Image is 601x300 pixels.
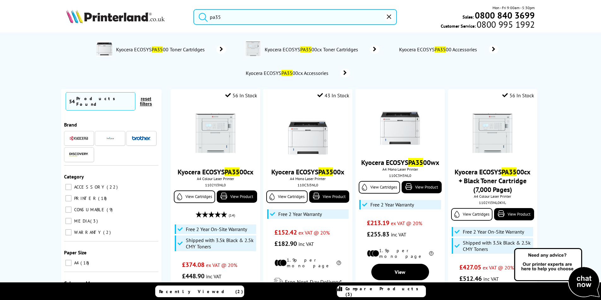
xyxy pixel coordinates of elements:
a: View [371,264,429,280]
input: CONSUMABLE 9 [65,207,72,213]
img: kyocera-pa3500x-front-small.jpg [284,110,332,157]
div: 110C3H3NL0 [360,173,440,178]
span: MEDIA [73,218,90,224]
span: View [395,269,405,275]
span: 0800 995 1992 [476,21,535,27]
a: View Cartridges [359,181,400,194]
mark: PA35 [408,158,423,167]
span: Kyocera ECOSYS 00 Toner Cartridges [115,46,207,53]
a: Kyocera ECOSYSPA3500 Toner Cartridges [115,41,226,58]
span: A4 Colour Laser Printer [174,176,257,181]
span: inc VAT [483,276,499,282]
a: View Cartridges [174,190,215,203]
span: Free 2 Year Warranty [370,201,414,208]
span: A4 [73,260,80,266]
a: 0800 840 3699 [474,12,535,18]
span: £182.90 [274,240,297,248]
a: Kyocera ECOSYSPA3500cx [178,167,253,176]
span: ex VAT @ 20% [206,262,237,268]
span: Free 2 Year Warranty [278,211,322,217]
span: ex VAT @ 20% [483,264,514,271]
span: WARRANTY [73,229,103,235]
mark: PA35 [225,167,239,176]
span: 9 [107,207,114,212]
span: ACCESSORY [73,184,106,190]
mark: PA35 [300,46,311,53]
span: 18 [80,260,91,266]
div: 56 In Stock [502,92,534,99]
span: inc VAT [391,231,406,238]
img: Printerland Logo [66,9,165,23]
span: Sales: [463,14,474,20]
img: 1102YJ3NL0-deptimage.jpg [245,41,261,57]
div: 43 In Stock [317,92,349,99]
b: 0800 840 3699 [475,9,535,21]
span: Customer Service: [441,21,535,29]
span: £512.46 [459,275,482,283]
div: modal_delivery [266,273,349,291]
img: Kyocera-ECOSYS-PA3500cx-Front-Small.jpg [469,110,516,157]
img: kyocera-pa3500wx-front-small.jpg [376,100,424,147]
span: Kyocera ECOSYS 00cx Toner Cartridges [264,46,360,53]
span: A4 Mono Laser Printer [359,167,442,172]
span: inc VAT [206,273,221,280]
mark: PA35 [318,167,333,176]
mark: PA35 [281,70,292,76]
a: Recently Viewed (2) [155,286,244,297]
span: Free 2 Year On-Site Warranty [186,226,247,232]
a: Kyocera ECOSYSPA3500cx + Black Toner Cartridge (7,000 Pages) [455,167,530,194]
span: A4 Colour Laser Printer [451,194,534,199]
input: ACCESSORY 22 [65,184,72,190]
span: Kyocera ECOSYS 00cx Accessories [245,70,331,76]
img: Navigator [106,134,114,142]
span: £213.19 [367,219,389,227]
input: A4 18 [65,260,72,266]
a: View Product [217,190,257,203]
img: Discovery [69,153,88,156]
span: 54 [69,98,75,105]
img: pa3500x-deptimage.jpg [97,41,112,57]
span: Brand [64,122,77,128]
div: Products Found [76,96,132,107]
a: Kyocera ECOSYSPA3500x [271,167,344,176]
input: MEDIA 3 [65,218,72,224]
span: ex VAT @ 20% [298,229,330,236]
li: 1.9p per mono page [274,257,341,269]
div: 110C3J3NL0 [268,183,348,187]
span: PRINTER [73,195,97,201]
span: Free 2 Year On-Site Warranty [463,229,524,235]
span: £448.90 [182,272,204,280]
span: 3 [90,218,99,224]
img: Kyocera [69,136,88,141]
button: reset filters [135,96,157,107]
a: Kyocera ECOSYSPA3500wx [361,158,439,167]
mark: PA35 [502,167,516,176]
a: View Product [309,190,349,203]
span: Compare Products (3) [345,286,426,297]
span: £427.05 [459,263,481,271]
span: Colour or Mono [64,280,98,286]
a: Kyocera ECOSYSPA3500cx Toner Cartridges [264,41,380,58]
span: (14) [229,209,235,221]
div: 1102YJ3NL0KVL [453,200,533,205]
span: 18 [98,195,108,201]
a: Kyocera ECOSYSPA3500 Accessories [398,45,498,54]
span: Mon - Fri 9:00am - 5:30pm [492,5,535,11]
a: Compare Products (3) [337,286,426,297]
a: View Product [402,181,442,193]
mark: PA35 [152,46,163,53]
input: Search product or brand [193,9,397,25]
a: View Cartridges [266,190,308,203]
span: inc VAT [298,241,314,247]
span: Free Next Day Delivery* [285,278,342,286]
img: Brother [132,136,151,140]
a: Printerland Logo [66,9,186,25]
span: CONSUMABLE [73,207,106,212]
span: A4 Mono Laser Printer [266,176,349,181]
span: Recently Viewed (2) [159,289,243,294]
img: Open Live Chat window [513,247,601,299]
span: Paper Size [64,249,86,256]
input: WARRANTY 2 [65,229,72,235]
img: Kyocera-ECOSYS-PA3500cx-Front-Small.jpg [192,110,239,157]
li: 1.9p per mono page [367,248,433,259]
